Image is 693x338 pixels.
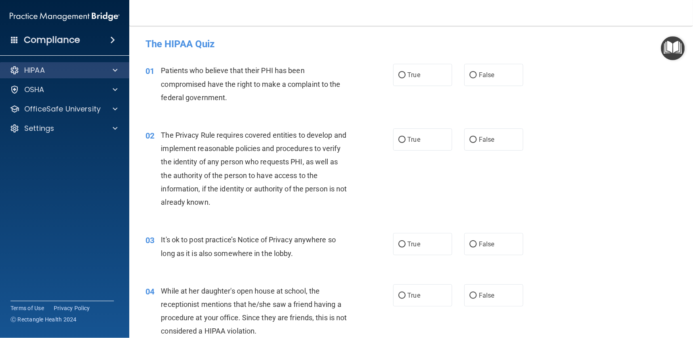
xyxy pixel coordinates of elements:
[479,71,495,79] span: False
[161,235,336,257] span: It's ok to post practice’s Notice of Privacy anywhere so long as it is also somewhere in the lobby.
[470,241,477,248] input: False
[470,137,477,143] input: False
[54,304,90,312] a: Privacy Policy
[24,65,45,75] p: HIPAA
[10,8,120,25] img: PMB logo
[661,36,685,60] button: Open Resource Center
[145,235,154,245] span: 03
[24,85,44,94] p: OSHA
[398,241,406,248] input: True
[24,34,80,46] h4: Compliance
[145,131,154,141] span: 02
[11,315,77,323] span: Ⓒ Rectangle Health 2024
[470,293,477,299] input: False
[145,287,154,296] span: 04
[11,304,44,312] a: Terms of Use
[479,292,495,299] span: False
[10,85,118,94] a: OSHA
[554,281,683,313] iframe: Drift Widget Chat Controller
[10,65,118,75] a: HIPAA
[398,72,406,78] input: True
[10,124,118,133] a: Settings
[408,240,420,248] span: True
[479,136,495,143] span: False
[145,39,677,49] h4: The HIPAA Quiz
[479,240,495,248] span: False
[398,293,406,299] input: True
[161,131,347,206] span: The Privacy Rule requires covered entities to develop and implement reasonable policies and proce...
[24,124,54,133] p: Settings
[470,72,477,78] input: False
[398,137,406,143] input: True
[24,104,101,114] p: OfficeSafe University
[408,292,420,299] span: True
[161,287,347,336] span: While at her daughter's open house at school, the receptionist mentions that he/she saw a friend ...
[161,66,341,101] span: Patients who believe that their PHI has been compromised have the right to make a complaint to th...
[145,66,154,76] span: 01
[10,104,118,114] a: OfficeSafe University
[408,71,420,79] span: True
[408,136,420,143] span: True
